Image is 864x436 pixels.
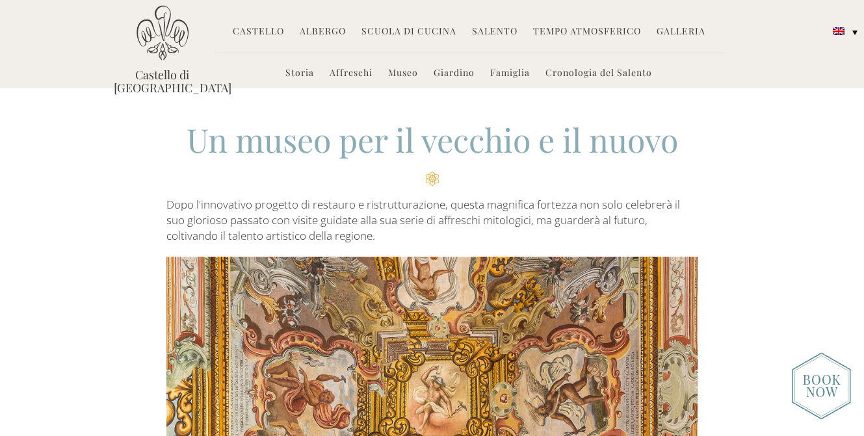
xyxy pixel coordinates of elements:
a: Storia [285,66,314,81]
a: Salento [472,25,517,40]
font: Castello di [GEOGRAPHIC_DATA] [114,67,231,96]
a: Famiglia [490,66,530,81]
a: Castello [233,25,284,40]
a: Tempo atmosferico [533,25,641,40]
font: Dopo l'innovativo progetto di restauro e ristrutturazione, questa magnifica fortezza non solo cel... [166,197,680,244]
font: Giardino [434,66,475,79]
font: Salento [472,25,517,37]
a: Museo [388,66,418,81]
a: Castello di [GEOGRAPHIC_DATA] [114,68,211,94]
a: Giardino [434,66,475,81]
img: Inglese [833,27,844,35]
a: Cronologia del Salento [545,66,652,81]
font: Galleria [657,25,705,37]
font: Affreschi [330,66,373,79]
a: Scuola di cucina [361,25,456,40]
a: Galleria [657,25,705,40]
font: Museo [388,66,418,79]
font: Scuola di cucina [361,25,456,37]
font: Un museo per il vecchio e il nuovo [187,118,678,161]
font: Storia [285,66,314,79]
img: Castello di Ugento [137,5,189,60]
a: Albergo [300,25,346,40]
font: Albergo [300,25,346,37]
img: new-booknow.png [792,352,851,420]
font: Tempo atmosferico [533,25,641,37]
font: Cronologia del Salento [545,66,652,79]
font: Castello [233,25,284,37]
font: Famiglia [490,66,530,79]
a: Affreschi [330,66,373,81]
